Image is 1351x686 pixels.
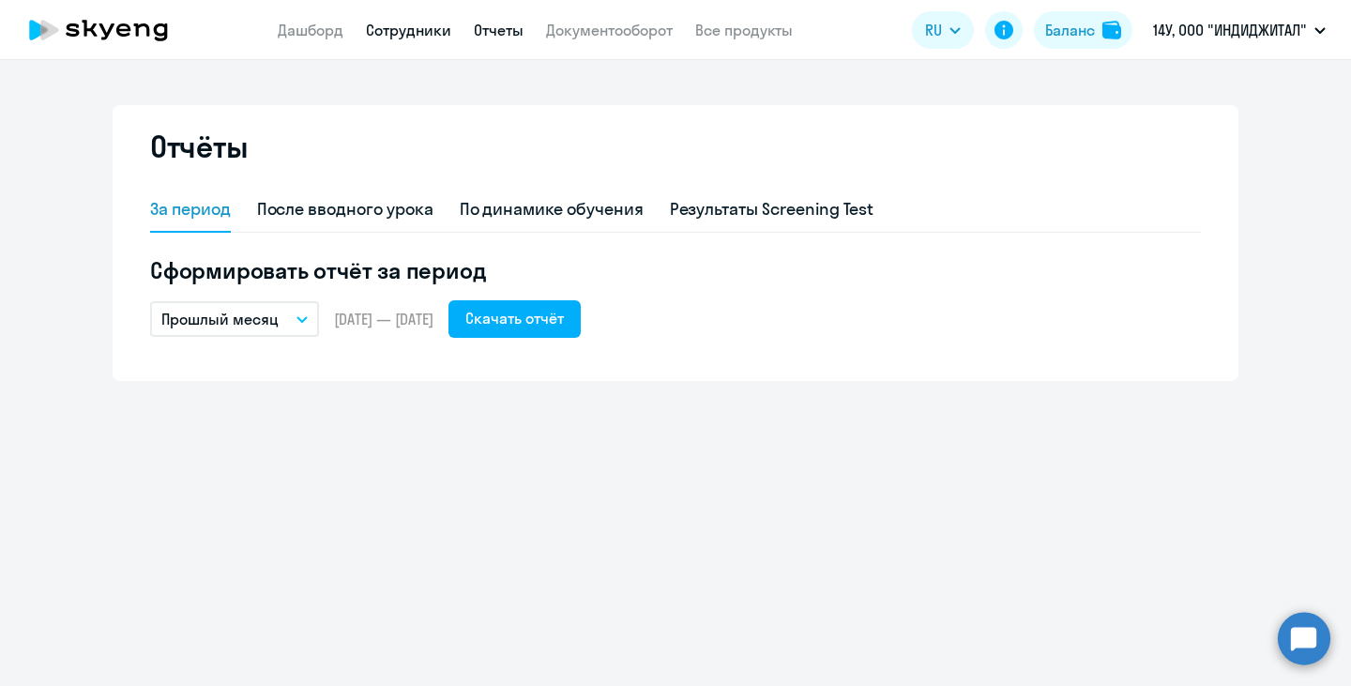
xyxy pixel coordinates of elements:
[925,19,942,41] span: RU
[465,307,564,329] div: Скачать отчёт
[1144,8,1335,53] button: 14У, ООО "ИНДИДЖИТАЛ"
[695,21,793,39] a: Все продукты
[1045,19,1095,41] div: Баланс
[670,197,874,221] div: Результаты Screening Test
[150,128,248,165] h2: Отчёты
[1102,21,1121,39] img: balance
[912,11,974,49] button: RU
[161,308,279,330] p: Прошлый месяц
[448,300,581,338] button: Скачать отчёт
[150,301,319,337] button: Прошлый месяц
[278,21,343,39] a: Дашборд
[546,21,673,39] a: Документооборот
[334,309,433,329] span: [DATE] — [DATE]
[150,197,231,221] div: За период
[474,21,524,39] a: Отчеты
[150,255,1201,285] h5: Сформировать отчёт за период
[366,21,451,39] a: Сотрудники
[1153,19,1307,41] p: 14У, ООО "ИНДИДЖИТАЛ"
[1034,11,1132,49] button: Балансbalance
[460,197,644,221] div: По динамике обучения
[257,197,433,221] div: После вводного урока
